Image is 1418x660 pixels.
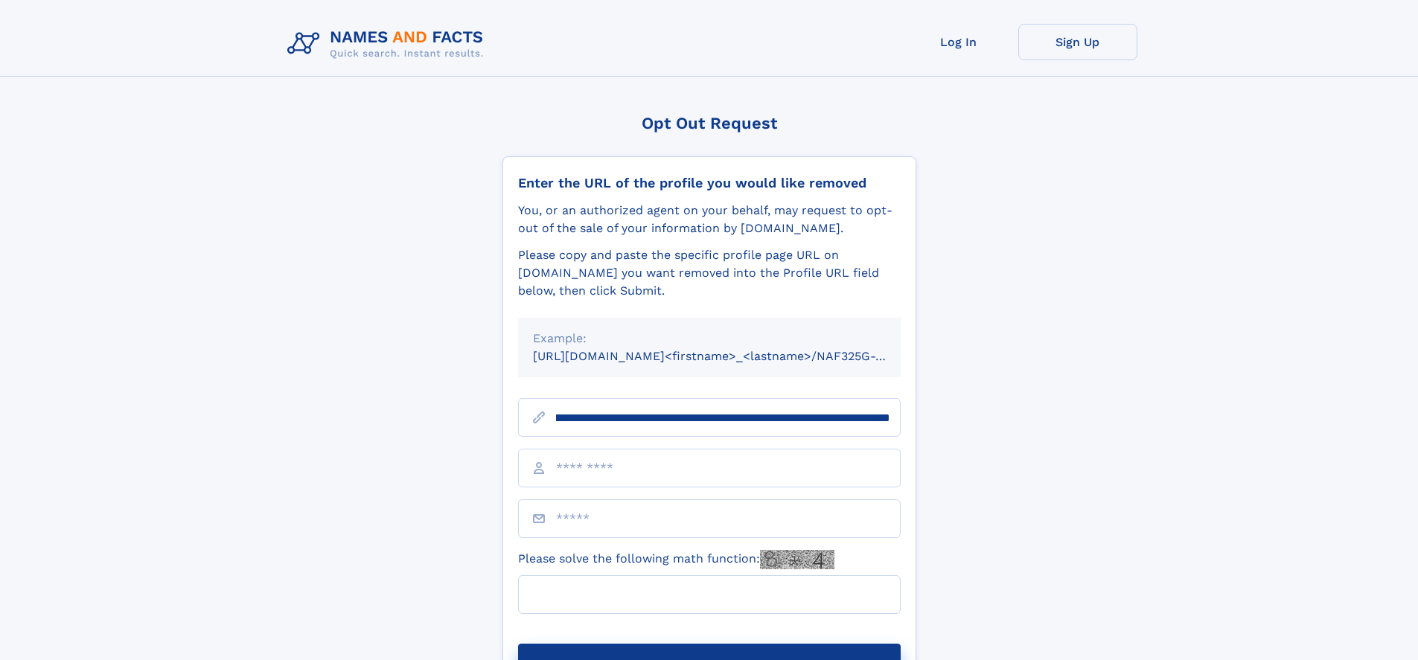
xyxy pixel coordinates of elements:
[502,114,916,132] div: Opt Out Request
[533,349,929,363] small: [URL][DOMAIN_NAME]<firstname>_<lastname>/NAF325G-xxxxxxxx
[533,330,886,347] div: Example:
[518,202,901,237] div: You, or an authorized agent on your behalf, may request to opt-out of the sale of your informatio...
[899,24,1018,60] a: Log In
[281,24,496,64] img: Logo Names and Facts
[518,550,834,569] label: Please solve the following math function:
[1018,24,1137,60] a: Sign Up
[518,246,901,300] div: Please copy and paste the specific profile page URL on [DOMAIN_NAME] you want removed into the Pr...
[518,175,901,191] div: Enter the URL of the profile you would like removed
